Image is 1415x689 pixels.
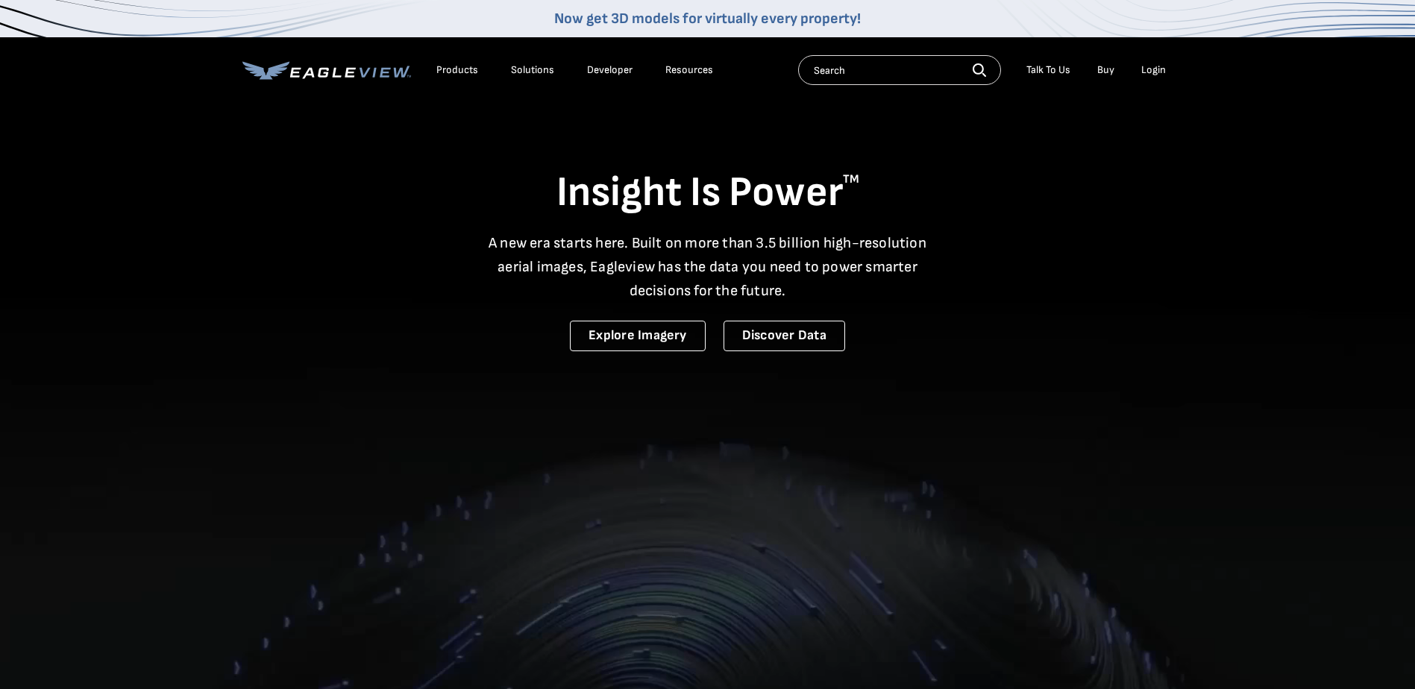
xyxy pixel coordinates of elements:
div: Login [1141,63,1166,77]
div: Resources [665,63,713,77]
input: Search [798,55,1001,85]
p: A new era starts here. Built on more than 3.5 billion high-resolution aerial images, Eagleview ha... [480,231,936,303]
a: Now get 3D models for virtually every property! [554,10,861,28]
div: Solutions [511,63,554,77]
div: Talk To Us [1026,63,1070,77]
a: Buy [1097,63,1114,77]
a: Developer [587,63,633,77]
sup: TM [843,172,859,186]
div: Products [436,63,478,77]
h1: Insight Is Power [242,167,1173,219]
a: Discover Data [724,321,845,351]
a: Explore Imagery [570,321,706,351]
